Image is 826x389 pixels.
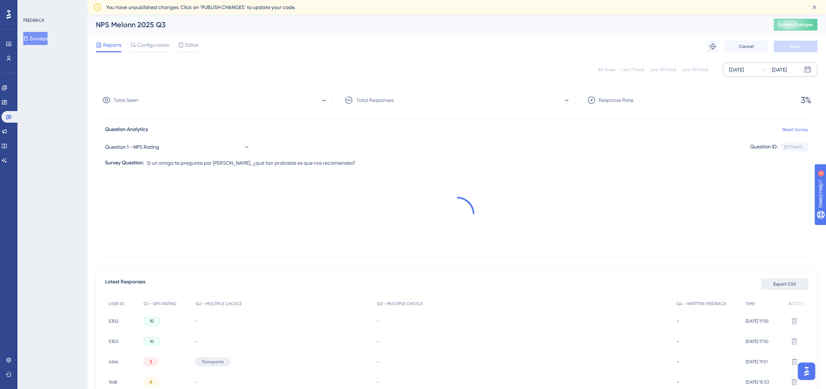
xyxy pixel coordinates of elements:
[377,318,379,324] span: -
[774,41,817,52] button: Save
[356,96,393,105] span: Total Responses
[564,94,569,106] span: -
[106,3,295,12] span: You have unpublished changes. Click on ‘PUBLISH CHANGES’ to update your code.
[739,44,754,49] span: Cancel
[650,67,676,73] div: Last 30 Days
[377,359,379,365] span: -
[772,65,787,74] div: [DATE]
[109,318,118,324] span: 5302
[801,94,811,106] span: 3%
[105,159,144,167] div: Survey Question:
[195,339,198,344] span: -
[745,359,768,365] span: [DATE] 17:01
[105,143,159,151] span: Question 1 - NPS Rating
[745,318,768,324] span: [DATE] 17:30
[202,359,224,365] span: Transporte
[729,65,744,74] div: [DATE]
[676,378,738,385] div: -
[377,379,379,385] span: -
[599,96,633,105] span: Response Rate
[109,379,117,385] span: 1468
[150,379,152,385] span: 8
[795,360,817,382] iframe: UserGuiding AI Assistant Launcher
[105,125,148,134] span: Question Analytics
[185,41,199,49] span: Editor
[195,301,242,307] span: Q2 - MULTIPLE CHOICE
[23,17,44,23] div: FEEDBACK
[377,339,379,344] span: -
[195,379,198,385] span: -
[724,41,768,52] button: Cancel
[377,301,423,307] span: Q3 - MULTIPLE CHOICE
[195,318,198,324] span: -
[774,19,817,30] button: Publish Changes
[17,2,45,11] span: Need Help?
[114,96,138,105] span: Total Seen
[109,359,118,365] span: 4246
[103,41,121,49] span: Reports
[676,301,726,307] span: Q4 - WRITTEN FEEDBACK
[745,379,769,385] span: [DATE] 15:53
[96,20,756,30] div: NPS Melonn 2025 Q3
[105,140,250,154] button: Question 1 - NPS Rating
[682,67,708,73] div: Last 90 Days
[109,301,124,307] span: USER ID
[782,127,808,132] a: Reset Survey
[676,318,738,324] div: -
[143,301,177,307] span: Q1 - NPS RATING
[621,67,644,73] div: Last 7 Days
[750,142,778,152] div: Question ID:
[789,301,805,307] span: ACTION
[745,301,754,307] span: TIME
[598,67,615,73] div: All Times
[50,4,53,9] div: 4
[137,41,169,49] span: Configuration
[150,339,154,344] span: 10
[773,281,796,287] span: Export CSV
[109,339,118,344] span: 5302
[790,44,801,49] span: Save
[784,144,805,150] div: 5017de97...
[147,159,356,167] span: Si un amigo te pregunta por [PERSON_NAME], ¿qué tan probable es que nos recomiendes?
[761,278,808,290] button: Export CSV
[23,32,48,45] button: Surveys
[778,22,813,28] span: Publish Changes
[105,278,145,291] span: Latest Responses
[150,318,154,324] span: 10
[322,94,326,106] span: -
[676,338,738,345] div: -
[150,359,152,365] span: 3
[676,358,738,365] div: -
[745,339,768,344] span: [DATE] 17:30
